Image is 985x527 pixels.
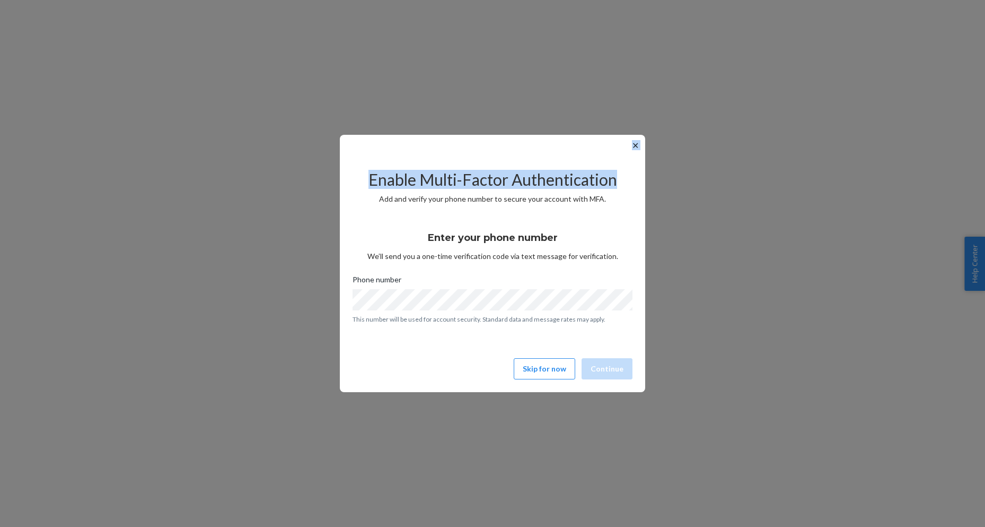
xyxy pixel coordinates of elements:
span: Phone number [353,274,401,289]
p: Add and verify your phone number to secure your account with MFA. [353,194,632,204]
h2: Enable Multi-Factor Authentication [353,171,632,188]
div: We’ll send you a one-time verification code via text message for verification. [353,222,632,262]
h3: Enter your phone number [428,231,558,245]
p: This number will be used for account security. Standard data and message rates may apply. [353,315,632,324]
button: Continue [582,358,632,379]
button: Skip for now [514,358,575,379]
button: ✕ [630,139,641,152]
